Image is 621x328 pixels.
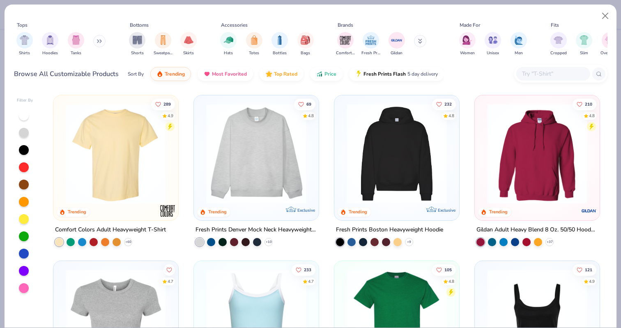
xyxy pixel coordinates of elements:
[71,50,81,56] span: Tanks
[198,67,253,81] button: Most Favorited
[580,35,589,45] img: Slim Image
[164,102,171,106] span: 289
[271,32,288,56] div: filter for Bottles
[180,32,197,56] button: filter button
[598,8,613,24] button: Close
[487,50,499,56] span: Unisex
[42,32,58,56] button: filter button
[600,50,619,56] span: Oversized
[129,32,145,56] div: filter for Shorts
[168,113,174,119] div: 4.9
[365,34,377,46] img: Fresh Prints Image
[152,98,175,110] button: Like
[129,32,145,56] button: filter button
[485,32,501,56] button: filter button
[42,32,58,56] div: filter for Hoodies
[19,50,30,56] span: Shirts
[271,32,288,56] button: filter button
[224,35,233,45] img: Hats Image
[550,32,567,56] div: filter for Cropped
[339,34,352,46] img: Comfort Colors Image
[585,268,592,272] span: 121
[589,113,595,119] div: 4.8
[274,71,297,77] span: Top Rated
[391,50,402,56] span: Gildan
[221,21,248,29] div: Accessories
[308,113,314,119] div: 4.8
[183,50,194,56] span: Skirts
[301,50,310,56] span: Bags
[266,240,272,245] span: + 10
[349,67,444,81] button: Fresh Prints Flash5 day delivery
[55,225,166,235] div: Comfort Colors Adult Heavyweight T-Shirt
[389,32,405,56] div: filter for Gildan
[459,32,476,56] div: filter for Women
[444,268,452,272] span: 105
[485,32,501,56] div: filter for Unisex
[600,32,619,56] div: filter for Oversized
[483,104,591,204] img: 01756b78-01f6-4cc6-8d8a-3c30c1a0c8ac
[444,102,452,106] span: 232
[195,225,317,235] div: Fresh Prints Denver Mock Neck Heavyweight Sweatshirt
[184,35,193,45] img: Skirts Image
[68,32,84,56] button: filter button
[521,69,584,79] input: Try "T-Shirt"
[488,35,498,45] img: Unisex Image
[16,32,33,56] button: filter button
[273,50,287,56] span: Bottles
[294,98,315,110] button: Like
[550,50,567,56] span: Cropped
[17,97,33,104] div: Filter By
[361,50,380,56] span: Fresh Prints
[551,21,559,29] div: Fits
[17,21,28,29] div: Tops
[159,203,176,219] img: Comfort Colors logo
[514,35,523,45] img: Men Image
[338,21,353,29] div: Brands
[260,67,304,81] button: Top Rated
[546,240,552,245] span: + 37
[600,32,619,56] button: filter button
[576,32,592,56] button: filter button
[297,32,314,56] button: filter button
[131,50,144,56] span: Shorts
[448,113,454,119] div: 4.8
[71,35,80,45] img: Tanks Image
[363,71,406,77] span: Fresh Prints Flash
[42,50,58,56] span: Hoodies
[576,32,592,56] div: filter for Slim
[20,35,29,45] img: Shirts Image
[220,32,237,56] button: filter button
[438,208,455,213] span: Exclusive
[292,264,315,275] button: Like
[451,104,559,204] img: d4a37e75-5f2b-4aef-9a6e-23330c63bbc0
[156,71,163,77] img: trending.gif
[355,71,362,77] img: flash.gif
[224,50,233,56] span: Hats
[580,50,588,56] span: Slim
[407,69,438,79] span: 5 day delivery
[220,32,237,56] div: filter for Hats
[249,50,259,56] span: Totes
[343,104,451,204] img: 91acfc32-fd48-4d6b-bdad-a4c1a30ac3fc
[14,69,119,79] div: Browse All Customizable Products
[212,71,247,77] span: Most Favorited
[150,67,191,81] button: Trending
[154,32,172,56] button: filter button
[462,35,472,45] img: Women Image
[62,104,170,204] img: 029b8af0-80e6-406f-9fdc-fdf898547912
[511,32,527,56] button: filter button
[391,34,403,46] img: Gildan Image
[246,32,262,56] button: filter button
[180,32,197,56] div: filter for Skirts
[266,71,272,77] img: TopRated.gif
[46,35,55,45] img: Hoodies Image
[310,104,419,204] img: a90f7c54-8796-4cb2-9d6e-4e9644cfe0fe
[275,35,284,45] img: Bottles Image
[448,278,454,284] div: 4.8
[128,70,144,78] div: Sort By
[297,208,315,213] span: Exclusive
[459,32,476,56] button: filter button
[432,98,456,110] button: Like
[460,50,475,56] span: Women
